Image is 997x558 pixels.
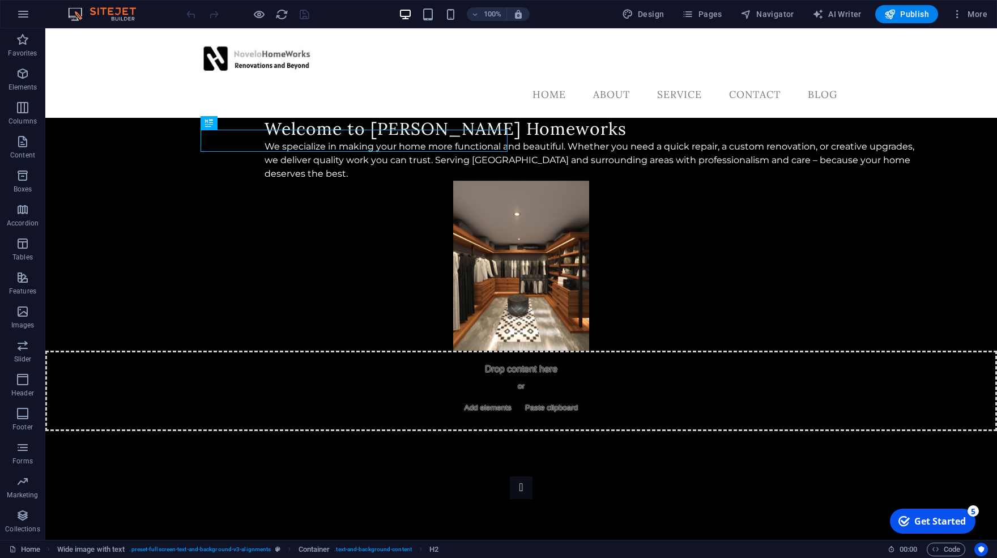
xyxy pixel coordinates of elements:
[65,7,150,21] img: Editor Logo
[808,5,866,23] button: AI Writer
[12,423,33,432] p: Footer
[10,151,35,160] p: Content
[617,5,669,23] button: Design
[5,525,40,534] p: Collections
[888,543,918,556] h6: Session time
[678,5,726,23] button: Pages
[484,7,502,21] h6: 100%
[740,8,794,20] span: Navigator
[14,355,32,364] p: Slider
[900,543,917,556] span: 00 00
[57,543,439,556] nav: breadcrumb
[7,219,39,228] p: Accordion
[275,546,280,552] i: This element is a customizable preset
[299,543,330,556] span: Click to select. Double-click to edit
[129,543,271,556] span: . preset-fullscreen-text-and-background-v3-alignments
[812,8,862,20] span: AI Writer
[11,321,35,330] p: Images
[907,545,909,553] span: :
[927,543,965,556] button: Code
[12,457,33,466] p: Forms
[622,8,664,20] span: Design
[11,389,34,398] p: Header
[682,8,722,20] span: Pages
[513,9,523,19] i: On resize automatically adjust zoom level to fit chosen device.
[475,372,538,387] span: Paste clipboard
[7,491,38,500] p: Marketing
[8,117,37,126] p: Columns
[252,7,266,21] button: Click here to leave preview mode and continue editing
[952,8,987,20] span: More
[9,543,40,556] a: Click to cancel selection. Double-click to open Pages
[275,7,288,21] button: reload
[467,7,507,21] button: 100%
[12,253,33,262] p: Tables
[275,8,288,21] i: Reload page
[429,543,438,556] span: Click to select. Double-click to edit
[84,1,95,12] div: 5
[6,5,92,29] div: Get Started 5 items remaining, 0% complete
[9,287,36,296] p: Features
[57,543,125,556] span: Click to select. Double-click to edit
[974,543,988,556] button: Usercentrics
[932,543,960,556] span: Code
[8,83,37,92] p: Elements
[947,5,992,23] button: More
[736,5,799,23] button: Navigator
[14,185,32,194] p: Boxes
[875,5,938,23] button: Publish
[8,49,37,58] p: Favorites
[617,5,669,23] div: Design (Ctrl+Alt+Y)
[415,372,471,387] span: Add elements
[884,8,929,20] span: Publish
[334,543,412,556] span: . text-and-background-content
[31,11,82,23] div: Get Started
